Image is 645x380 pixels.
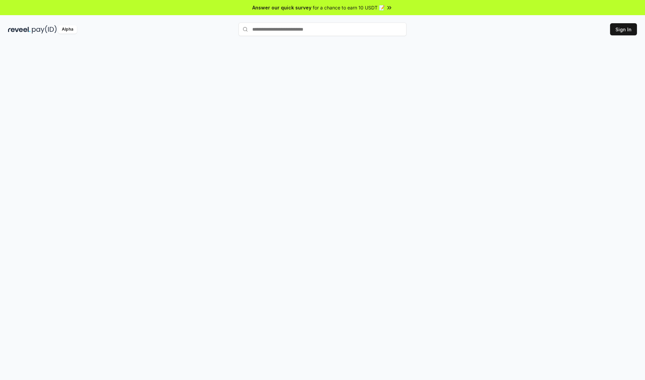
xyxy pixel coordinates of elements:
img: pay_id [32,25,57,34]
button: Sign In [610,23,637,35]
span: Answer our quick survey [252,4,311,11]
img: reveel_dark [8,25,31,34]
span: for a chance to earn 10 USDT 📝 [313,4,385,11]
div: Alpha [58,25,77,34]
